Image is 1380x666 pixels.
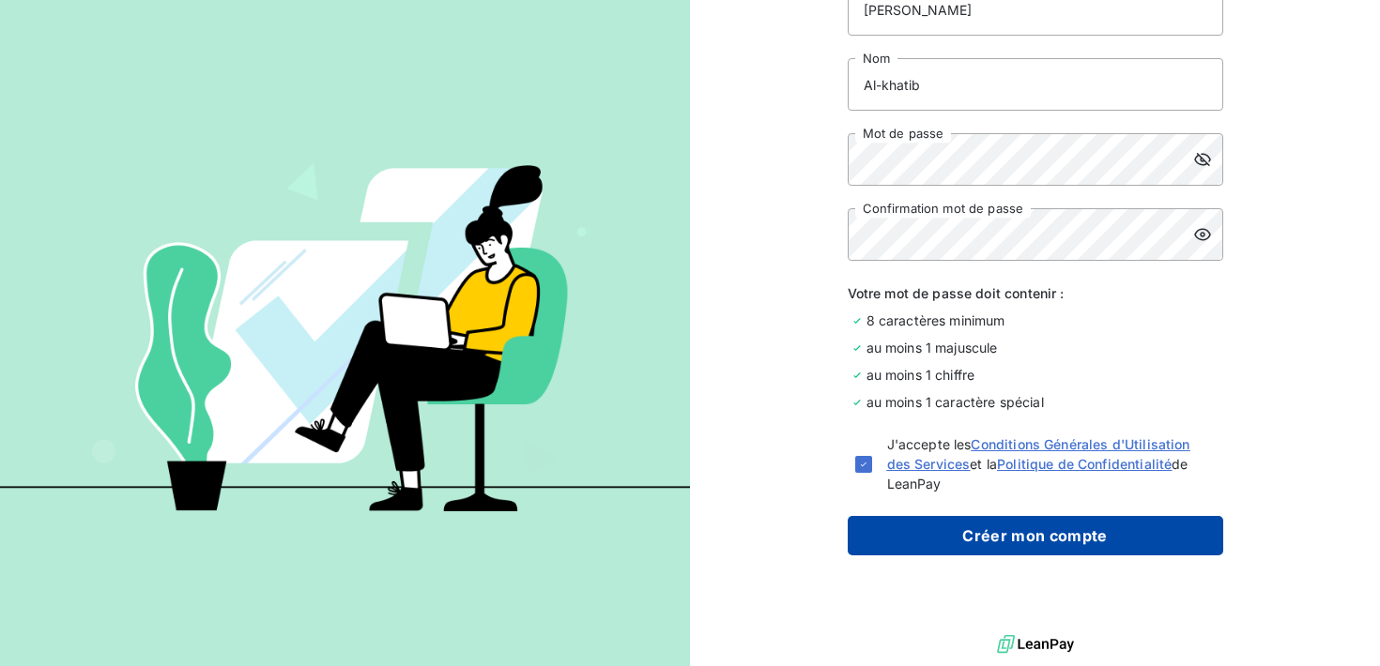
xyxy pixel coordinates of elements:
[866,392,1044,412] span: au moins 1 caractère spécial
[866,365,975,385] span: au moins 1 chiffre
[848,58,1223,111] input: placeholder
[997,630,1074,658] img: logo
[848,283,1223,303] span: Votre mot de passe doit contenir :
[887,436,1190,472] a: Conditions Générales d'Utilisation des Services
[866,338,998,357] span: au moins 1 majuscule
[887,434,1216,493] span: J'accepte les et la de LeanPay
[848,516,1223,555] button: Créer mon compte
[997,456,1172,472] a: Politique de Confidentialité
[866,310,1005,330] span: 8 caractères minimum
